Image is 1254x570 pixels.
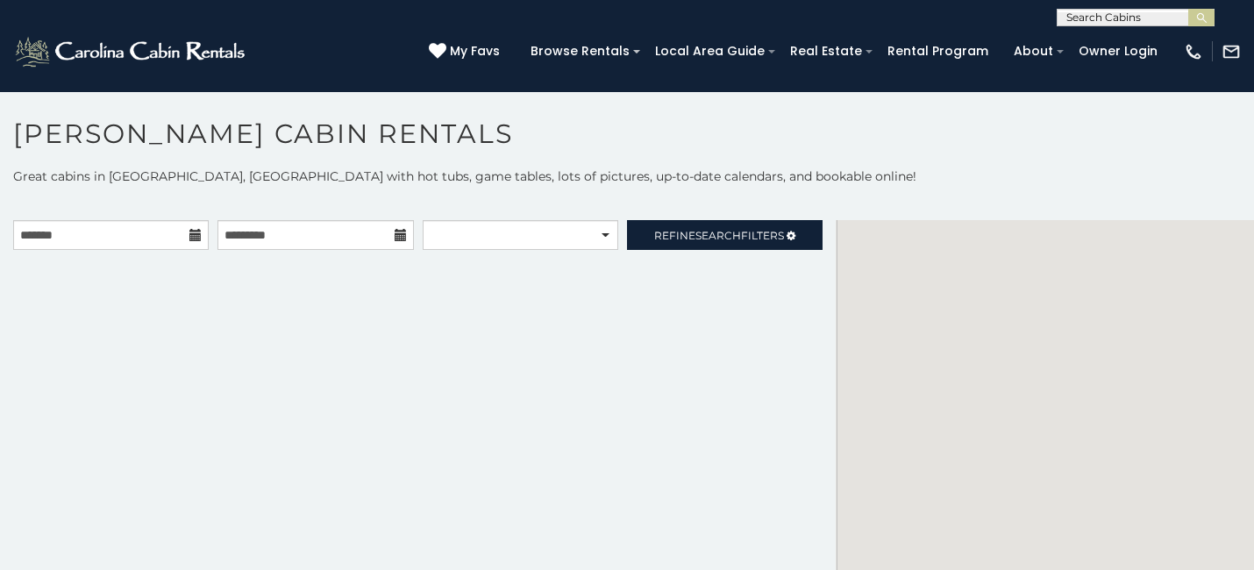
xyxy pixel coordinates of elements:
[879,38,997,65] a: Rental Program
[429,42,504,61] a: My Favs
[627,220,823,250] a: RefineSearchFilters
[1005,38,1062,65] a: About
[654,229,784,242] span: Refine Filters
[695,229,741,242] span: Search
[1222,42,1241,61] img: mail-regular-white.png
[450,42,500,61] span: My Favs
[13,34,250,69] img: White-1-2.png
[1184,42,1203,61] img: phone-regular-white.png
[1070,38,1166,65] a: Owner Login
[646,38,773,65] a: Local Area Guide
[522,38,638,65] a: Browse Rentals
[781,38,871,65] a: Real Estate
